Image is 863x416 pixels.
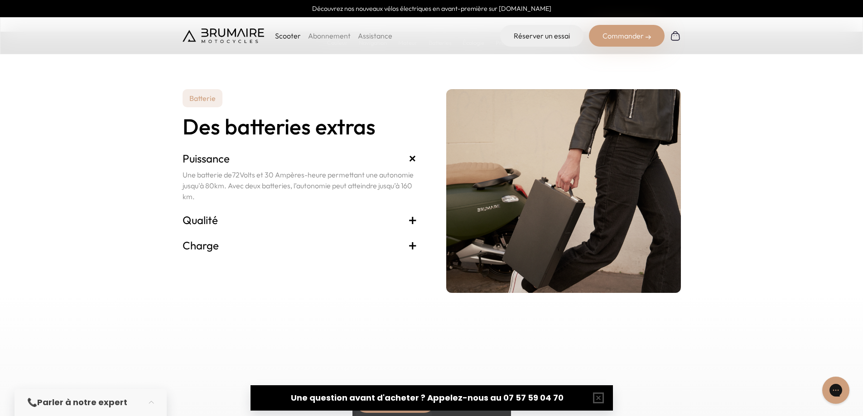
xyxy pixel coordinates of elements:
span: + [408,213,417,227]
img: Brumaire Motocycles [183,29,264,43]
a: Réserver un essai [500,25,583,47]
span: + [404,150,421,167]
span: 72 [232,170,240,179]
img: Panier [670,30,681,41]
h3: Qualité [183,213,417,227]
h3: Puissance [183,151,417,166]
a: Assistance [358,31,392,40]
p: Scooter [275,30,301,41]
a: Abonnement [308,31,351,40]
p: Batterie [183,89,222,107]
h2: Des batteries extras [183,115,417,139]
div: Commander [589,25,665,47]
iframe: Gorgias live chat messenger [818,373,854,407]
span: + [408,238,417,253]
p: Une batterie de Volts et 30 Ampères-heure permettant une autonomie jusqu'à 80km. Avec deux batter... [183,169,417,202]
img: brumaire-batteries.png [446,89,681,293]
h3: Charge [183,238,417,253]
img: right-arrow-2.png [646,34,651,40]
